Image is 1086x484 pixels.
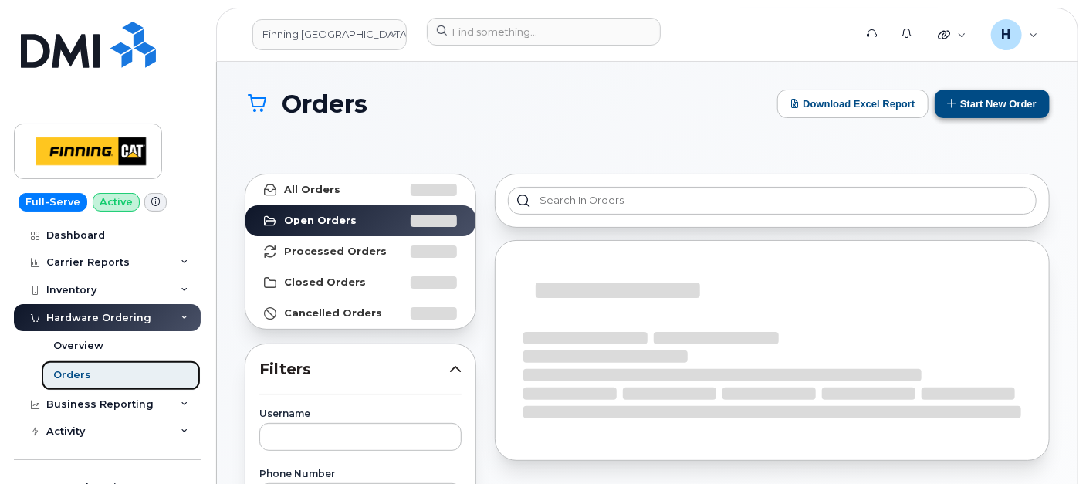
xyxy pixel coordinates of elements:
span: Orders [282,90,367,117]
a: All Orders [245,174,475,205]
a: Open Orders [245,205,475,236]
strong: Processed Orders [284,245,387,258]
strong: All Orders [284,184,340,196]
button: Download Excel Report [777,90,929,118]
a: Cancelled Orders [245,298,475,329]
button: Start New Order [935,90,1050,118]
a: Closed Orders [245,267,475,298]
strong: Open Orders [284,215,357,227]
strong: Closed Orders [284,276,366,289]
a: Processed Orders [245,236,475,267]
strong: Cancelled Orders [284,307,382,320]
span: Filters [259,358,449,381]
label: Phone Number [259,469,462,479]
label: Username [259,409,462,418]
input: Search in orders [508,187,1037,215]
